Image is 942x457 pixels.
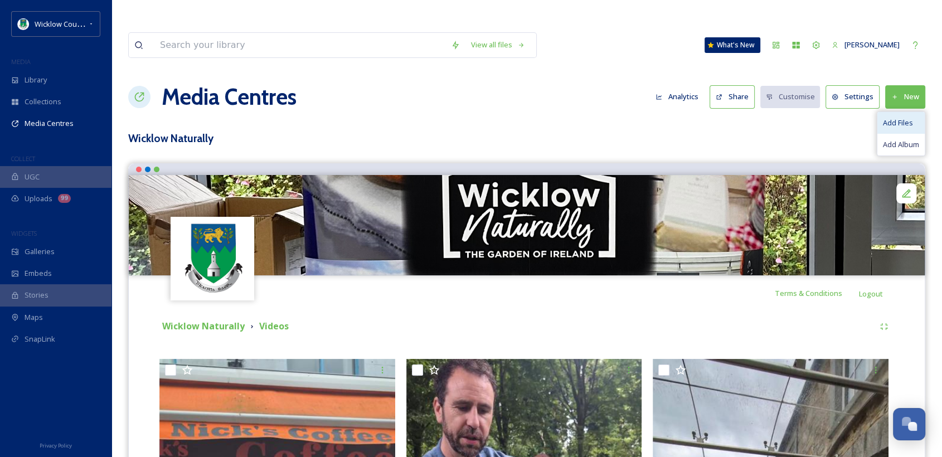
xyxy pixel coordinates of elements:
button: New [885,85,925,108]
img: download%20(9).png [18,18,29,30]
span: SnapLink [25,334,55,344]
span: Maps [25,312,43,323]
a: [PERSON_NAME] [826,34,905,56]
span: Wicklow County Council [35,18,113,29]
h3: Wicklow Naturally [128,130,925,147]
button: Customise [760,86,820,108]
a: View all files [465,34,531,56]
span: Collections [25,96,61,107]
span: Embeds [25,268,52,279]
a: What's New [705,37,760,53]
span: Stories [25,290,48,300]
span: Terms & Conditions [775,288,842,298]
span: Uploads [25,193,52,204]
span: UGC [25,172,40,182]
button: Analytics [650,86,704,108]
button: Open Chat [893,408,925,440]
span: Privacy Policy [40,442,72,449]
button: Settings [826,85,880,108]
span: Galleries [25,246,55,257]
span: Add Files [883,118,913,128]
div: 99 [58,194,71,203]
span: Logout [859,289,883,299]
a: Privacy Policy [40,438,72,451]
strong: Wicklow Naturally [162,320,245,332]
input: Search your library [154,33,445,57]
span: Library [25,75,47,85]
button: Share [710,85,755,108]
span: COLLECT [11,154,35,163]
span: Add Album [883,139,919,150]
strong: Videos [259,320,289,332]
span: Media Centres [25,118,74,129]
span: MEDIA [11,57,31,66]
a: Customise [760,86,826,108]
a: Settings [826,85,885,108]
a: Analytics [650,86,710,108]
img: download%20(9).png [172,218,253,299]
a: Terms & Conditions [775,286,859,300]
span: [PERSON_NAME] [844,40,900,50]
span: WIDGETS [11,229,37,237]
a: Media Centres [162,80,297,114]
img: ext_1720693047.085693_-IMG_0797.jpeg [129,175,925,275]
